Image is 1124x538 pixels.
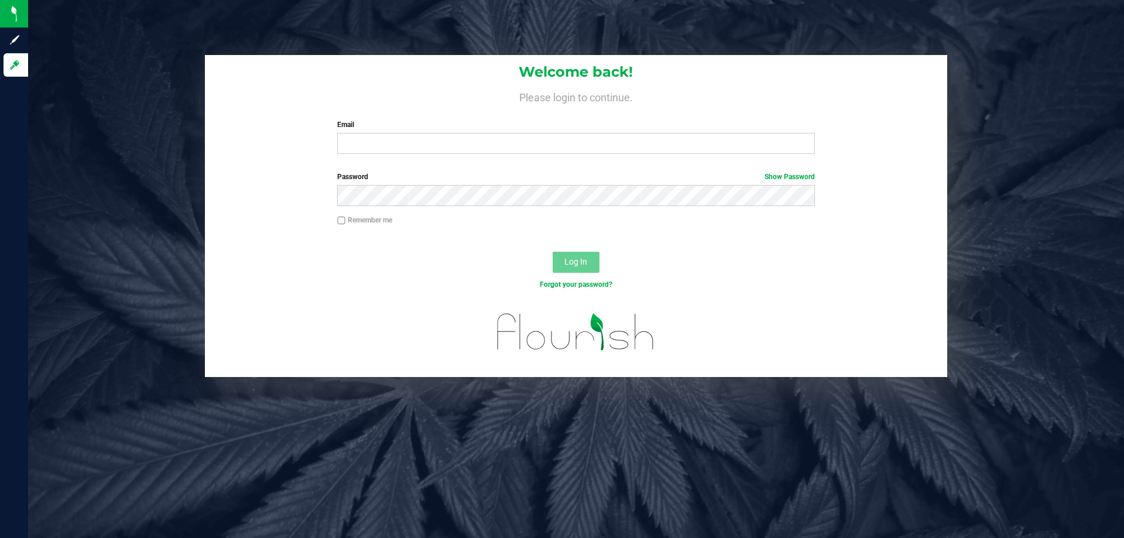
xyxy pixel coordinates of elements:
[337,215,392,225] label: Remember me
[9,34,20,46] inline-svg: Sign up
[564,257,587,266] span: Log In
[205,89,947,103] h4: Please login to continue.
[765,173,815,181] a: Show Password
[337,173,368,181] span: Password
[553,252,599,273] button: Log In
[483,302,669,362] img: flourish_logo.svg
[337,217,345,225] input: Remember me
[337,119,814,130] label: Email
[9,59,20,71] inline-svg: Log in
[205,64,947,80] h1: Welcome back!
[540,280,612,289] a: Forgot your password?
